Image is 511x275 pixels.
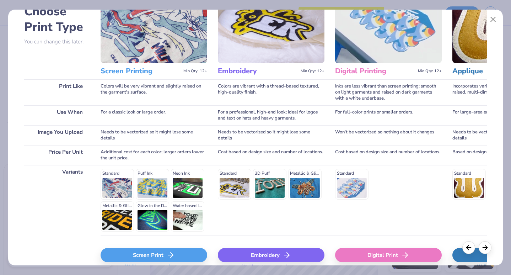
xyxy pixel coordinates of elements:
[218,105,324,125] div: For a professional, high-end look; ideal for logos and text on hats and heavy garments.
[335,105,442,125] div: For full-color prints or smaller orders.
[24,145,90,165] div: Price Per Unit
[101,79,207,105] div: Colors will be very vibrant and slightly raised on the garment's surface.
[218,145,324,165] div: Cost based on design size and number of locations.
[24,125,90,145] div: Image You Upload
[24,39,90,45] p: You can change this later.
[418,69,442,74] span: Min Qty: 12+
[486,13,500,26] button: Close
[24,79,90,105] div: Print Like
[218,67,298,76] h3: Embroidery
[335,145,442,165] div: Cost based on design size and number of locations.
[218,248,324,262] div: Embroidery
[101,145,207,165] div: Additional cost for each color; larger orders lower the unit price.
[335,67,415,76] h3: Digital Printing
[301,69,324,74] span: Min Qty: 12+
[101,105,207,125] div: For a classic look or large order.
[335,248,442,262] div: Digital Print
[240,264,302,274] span: We'll vectorize your design.
[24,165,90,236] div: Variants
[24,105,90,125] div: Use When
[218,125,324,145] div: Needs to be vectorized so it might lose some details
[335,79,442,105] div: Inks are less vibrant than screen printing; smooth on light garments and raised on dark garments ...
[24,4,90,35] h2: Choose Print Type
[218,79,324,105] div: Colors are vibrant with a thread-based textured, high-quality finish.
[335,125,442,145] div: Won't be vectorized so nothing about it changes
[183,69,207,74] span: Min Qty: 12+
[101,248,207,262] div: Screen Print
[101,125,207,145] div: Needs to be vectorized so it might lose some details
[122,264,185,274] span: We'll vectorize your design.
[101,67,181,76] h3: Screen Printing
